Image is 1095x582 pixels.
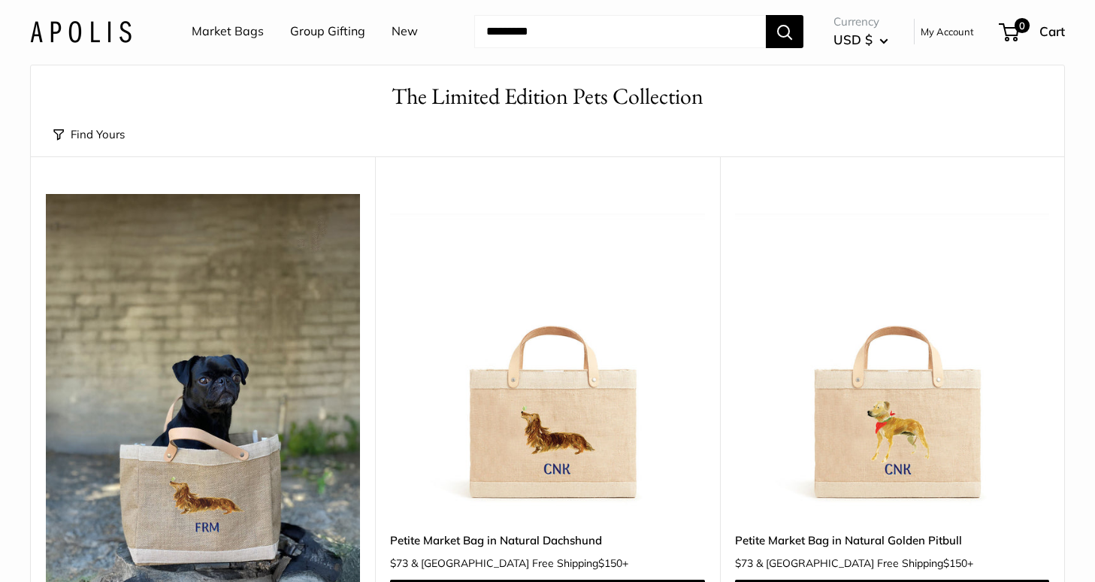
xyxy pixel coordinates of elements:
span: $150 [943,556,967,570]
img: Petite Market Bag in Natural Dachshund [390,194,704,508]
a: 0 Cart [1000,20,1065,44]
a: My Account [921,23,974,41]
a: New [392,20,418,43]
span: $150 [598,556,622,570]
a: Petite Market Bag in Natural DachshundPetite Market Bag in Natural Dachshund [390,194,704,508]
a: Group Gifting [290,20,365,43]
span: & [GEOGRAPHIC_DATA] Free Shipping + [756,558,973,568]
a: Petite Market Bag in Natural Golden Pitbulldescription_Side view of the Petite Market Bag [735,194,1049,508]
span: 0 [1015,18,1030,33]
img: Petite Market Bag in Natural Golden Pitbull [735,194,1049,508]
button: USD $ [833,28,888,52]
a: Market Bags [192,20,264,43]
span: & [GEOGRAPHIC_DATA] Free Shipping + [411,558,628,568]
input: Search... [474,15,766,48]
span: Cart [1039,23,1065,39]
a: Petite Market Bag in Natural Dachshund [390,532,704,549]
span: Currency [833,11,888,32]
img: Apolis [30,20,132,42]
span: $73 [735,556,753,570]
button: Search [766,15,803,48]
span: USD $ [833,32,873,47]
button: Find Yours [53,124,125,145]
h1: The Limited Edition Pets Collection [53,80,1042,113]
span: $73 [390,556,408,570]
a: Petite Market Bag in Natural Golden Pitbull [735,532,1049,549]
